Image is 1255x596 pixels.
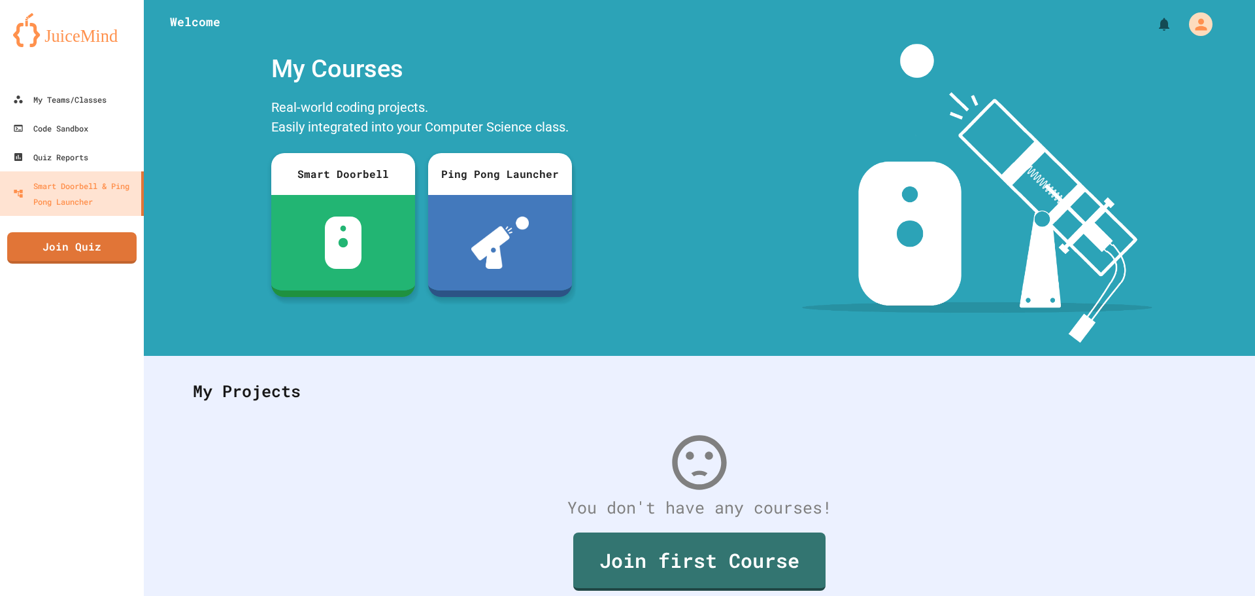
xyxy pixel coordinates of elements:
[7,232,137,264] a: Join Quiz
[271,153,415,195] div: Smart Doorbell
[13,92,107,107] div: My Teams/Classes
[802,44,1152,343] img: banner-image-my-projects.png
[471,217,529,269] img: ppl-with-ball.png
[428,153,572,195] div: Ping Pong Launcher
[180,366,1219,417] div: My Projects
[265,94,578,143] div: Real-world coding projects. Easily integrated into your Computer Science class.
[180,495,1219,520] div: You don't have any courses!
[13,120,88,136] div: Code Sandbox
[573,533,826,591] a: Join first Course
[1175,9,1216,39] div: My Account
[1132,13,1175,35] div: My Notifications
[325,217,362,269] img: sdb-white.svg
[13,149,88,165] div: Quiz Reports
[13,13,131,47] img: logo-orange.svg
[1146,487,1242,542] iframe: chat widget
[1200,544,1242,583] iframe: chat widget
[13,178,136,209] div: Smart Doorbell & Ping Pong Launcher
[265,44,578,94] div: My Courses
